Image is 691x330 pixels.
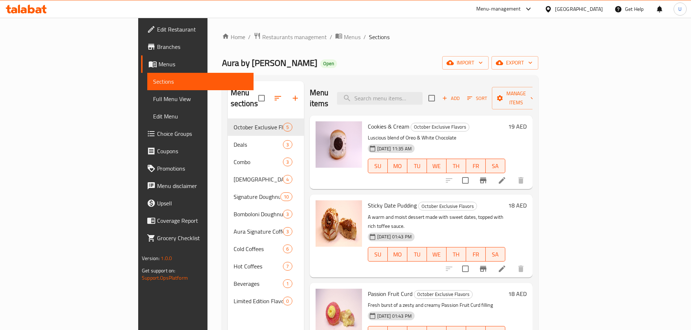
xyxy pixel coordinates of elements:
[234,227,283,236] span: Aura Signature Coffees
[234,158,283,166] div: Combo
[228,240,304,258] div: Cold Coffees6
[283,246,292,252] span: 6
[330,33,332,41] li: /
[407,159,427,173] button: TU
[363,33,366,41] li: /
[234,279,283,288] span: Beverages
[141,160,254,177] a: Promotions
[449,249,463,260] span: TH
[147,90,254,108] a: Full Menu View
[391,161,404,171] span: MO
[157,216,248,225] span: Coverage Report
[678,5,682,13] span: U
[418,202,477,210] div: October Exclusive Flavors
[374,145,415,152] span: [DATE] 11:35 AM
[388,159,407,173] button: MO
[320,60,337,67] span: Open
[462,93,492,104] span: Sort items
[512,172,530,189] button: delete
[228,275,304,292] div: Beverages1
[374,313,415,319] span: [DATE] 01:43 PM
[269,89,287,107] span: Sort sections
[371,249,385,260] span: SU
[141,125,254,142] a: Choice Groups
[442,56,489,70] button: import
[508,289,527,299] h6: 18 AED
[512,260,530,277] button: delete
[141,177,254,195] a: Menu disclaimer
[142,254,160,263] span: Version:
[283,297,292,305] div: items
[411,123,469,131] div: October Exclusive Flavors
[283,280,292,287] span: 1
[142,266,175,275] span: Get support on:
[469,249,483,260] span: FR
[228,205,304,223] div: Bomboloni Doughnuts3
[234,175,283,184] span: [DEMOGRAPHIC_DATA] Milk Doughnuts
[310,87,329,109] h2: Menu items
[388,247,407,262] button: MO
[262,33,327,41] span: Restaurants management
[368,133,505,142] p: Luscious blend of Oreo & White Chocolate
[153,112,248,121] span: Edit Menu
[234,140,283,149] span: Deals
[337,92,423,105] input: search
[234,175,283,184] div: Korean Milk Doughnuts
[283,263,292,270] span: 7
[228,136,304,153] div: Deals3
[234,245,283,253] span: Cold Coffees
[283,210,292,218] div: items
[465,93,489,104] button: Sort
[430,249,444,260] span: WE
[555,5,603,13] div: [GEOGRAPHIC_DATA]
[141,142,254,160] a: Coupons
[320,59,337,68] div: Open
[283,124,292,131] span: 5
[228,188,304,205] div: Signature Doughnuts10
[157,129,248,138] span: Choice Groups
[335,32,361,42] a: Menus
[222,55,317,71] span: Aura by [PERSON_NAME]
[486,159,505,173] button: SA
[141,21,254,38] a: Edit Restaurant
[449,161,463,171] span: TH
[458,261,473,276] span: Select to update
[466,247,486,262] button: FR
[153,77,248,86] span: Sections
[234,297,283,305] span: Limited Edition Flavors
[161,254,172,263] span: 1.0.0
[486,247,505,262] button: SA
[489,249,502,260] span: SA
[157,147,248,155] span: Coupons
[410,249,424,260] span: TU
[283,176,292,183] span: 4
[508,200,527,210] h6: 18 AED
[228,116,304,313] nav: Menu sections
[414,290,473,299] div: October Exclusive Flavors
[447,159,466,173] button: TH
[368,301,505,310] p: Fresh burst of a zesty and creamy Passion Fruit Curd filling
[254,91,269,106] span: Select all sections
[141,55,254,73] a: Menus
[411,123,469,131] span: October Exclusive Flavors
[508,121,527,131] h6: 19 AED
[283,228,292,235] span: 3
[447,247,466,262] button: TH
[234,210,283,218] div: Bomboloni Doughnuts
[283,159,292,166] span: 3
[228,153,304,171] div: Combo3
[427,159,447,173] button: WE
[283,123,292,131] div: items
[157,234,248,242] span: Grocery Checklist
[222,32,538,42] nav: breadcrumb
[283,158,292,166] div: items
[368,159,388,173] button: SU
[368,288,412,299] span: Passion Fruit Curd
[287,89,304,107] button: Add section
[391,249,404,260] span: MO
[281,193,292,200] span: 10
